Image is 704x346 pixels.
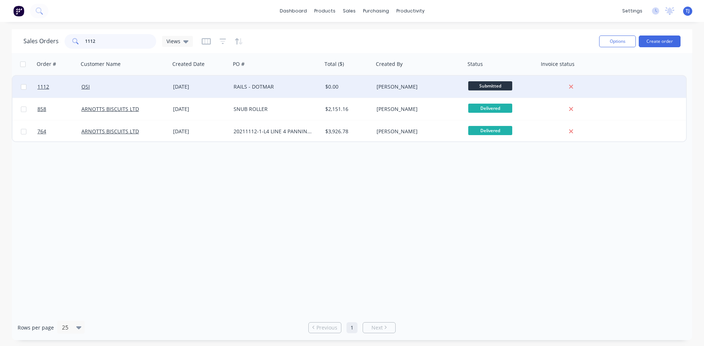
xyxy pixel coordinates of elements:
[276,5,311,16] a: dashboard
[371,324,383,331] span: Next
[468,104,512,113] span: Delivered
[234,83,315,90] div: RAILS - DOTMAR
[324,60,344,68] div: Total ($)
[18,324,54,331] span: Rows per page
[467,60,483,68] div: Status
[325,105,368,113] div: $2,151.16
[37,60,56,68] div: Order #
[377,105,458,113] div: [PERSON_NAME]
[377,83,458,90] div: [PERSON_NAME]
[234,105,315,113] div: SNUB ROLLER
[37,120,81,142] a: 764
[376,60,403,68] div: Created By
[234,128,315,135] div: 20211112-1-L4 LINE 4 PANNING DRIVE ROLLER
[599,36,636,47] button: Options
[172,60,205,68] div: Created Date
[23,38,59,45] h1: Sales Orders
[37,128,46,135] span: 764
[541,60,575,68] div: Invoice status
[37,105,46,113] span: 858
[173,83,228,90] div: [DATE]
[85,34,157,49] input: Search...
[173,105,228,113] div: [DATE]
[13,5,24,16] img: Factory
[309,324,341,331] a: Previous page
[325,83,368,90] div: $0.00
[233,60,245,68] div: PO #
[393,5,428,16] div: productivity
[37,76,81,98] a: 1112
[619,5,646,16] div: settings
[359,5,393,16] div: purchasing
[305,322,399,333] ul: Pagination
[377,128,458,135] div: [PERSON_NAME]
[468,126,512,135] span: Delivered
[37,98,81,120] a: 858
[81,105,139,112] a: ARNOTTS BISCUITS LTD
[339,5,359,16] div: sales
[686,8,690,14] span: TJ
[81,128,139,135] a: ARNOTTS BISCUITS LTD
[346,322,357,333] a: Page 1 is your current page
[81,60,121,68] div: Customer Name
[639,36,681,47] button: Create order
[325,128,368,135] div: $3,926.78
[173,128,228,135] div: [DATE]
[363,324,395,331] a: Next page
[81,83,90,90] a: OSI
[316,324,337,331] span: Previous
[311,5,339,16] div: products
[37,83,49,90] span: 1112
[468,81,512,90] span: Submitted
[166,37,180,45] span: Views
